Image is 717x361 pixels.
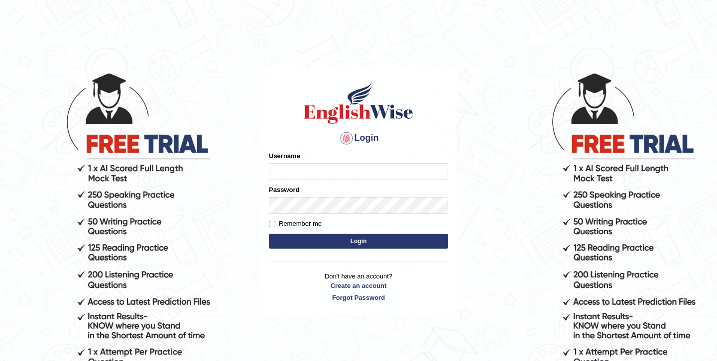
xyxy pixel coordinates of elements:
h4: Login [269,130,448,146]
label: Username [269,151,300,161]
p: Don't have an account? [269,271,448,302]
a: Create an account [269,281,448,290]
img: Logo of English Wise sign in for intelligent practice with AI [302,81,415,125]
input: Remember me [269,221,275,227]
button: Login [269,234,448,249]
a: Forgot Password [269,293,448,302]
label: Remember me [269,219,322,229]
label: Password [269,185,299,194]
